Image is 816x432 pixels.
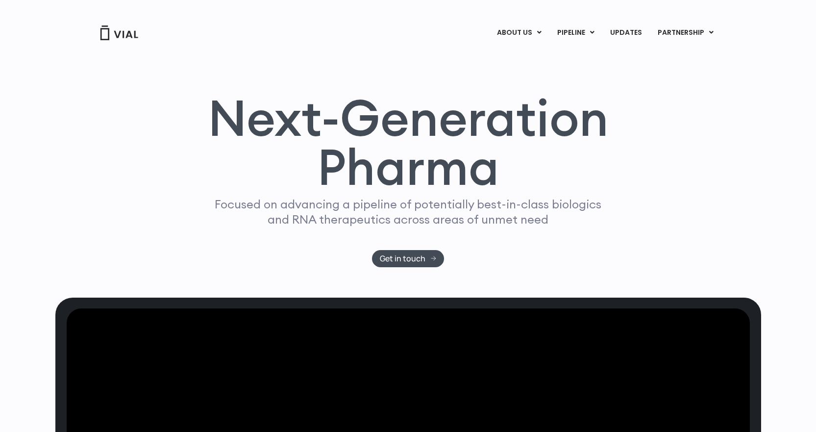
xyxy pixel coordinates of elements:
[211,197,606,227] p: Focused on advancing a pipeline of potentially best-in-class biologics and RNA therapeutics acros...
[549,25,602,41] a: PIPELINEMenu Toggle
[489,25,549,41] a: ABOUT USMenu Toggle
[650,25,721,41] a: PARTNERSHIPMenu Toggle
[372,250,444,267] a: Get in touch
[602,25,649,41] a: UPDATES
[380,255,425,262] span: Get in touch
[99,25,139,40] img: Vial Logo
[196,93,620,192] h1: Next-Generation Pharma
